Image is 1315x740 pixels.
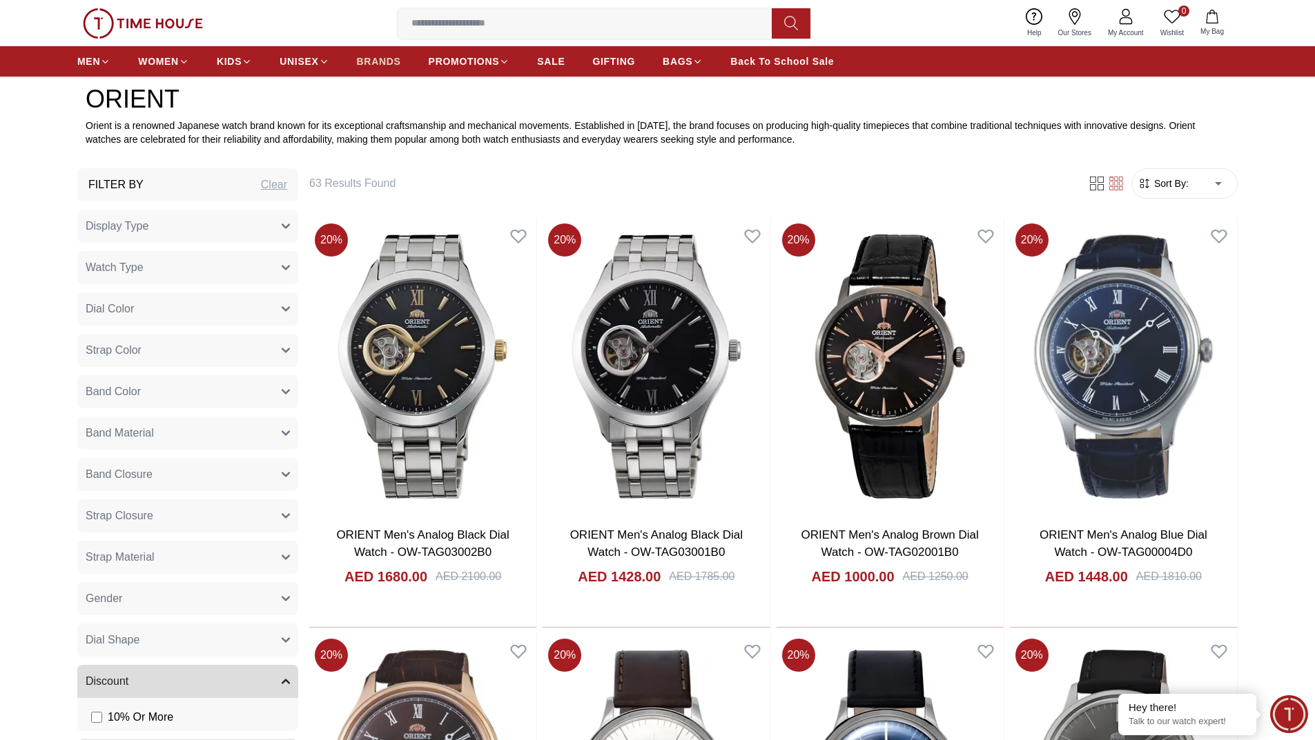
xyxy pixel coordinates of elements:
[811,567,894,586] h4: AED 1000.00
[1192,7,1232,39] button: My Bag
[730,49,834,74] a: Back To School Sale
[570,528,743,559] a: ORIENT Men's Analog Black Dial Watch - OW-TAG03001B0
[86,218,148,234] span: Display Type
[1040,528,1207,559] a: ORIENT Men's Analog Blue Dial Watch - OW-TAG00004D0
[537,54,565,68] span: SALE
[86,259,144,276] span: Watch Type
[91,712,102,723] input: 10% Or More
[1178,6,1189,17] span: 0
[315,639,348,672] span: 20 %
[1050,6,1100,41] a: Our Stores
[77,458,298,491] button: Band Closure
[77,292,298,326] button: Dial Color
[309,218,536,514] img: ORIENT Men's Analog Black Dial Watch - OW-TAG03002B0
[138,54,179,68] span: WOMEN
[1022,28,1047,38] span: Help
[543,218,770,514] img: ORIENT Men's Analog Black Dial Watch - OW-TAG03001B0
[86,119,1229,146] p: Orient is a renowned Japanese watch brand known for its exceptional craftsmanship and mechanical ...
[357,49,401,74] a: BRANDS
[217,54,242,68] span: KIDS
[86,590,122,607] span: Gender
[1195,26,1229,37] span: My Bag
[1155,28,1189,38] span: Wishlist
[280,54,318,68] span: UNISEX
[1129,701,1246,714] div: Hey there!
[429,54,500,68] span: PROMOTIONS
[86,632,139,648] span: Dial Shape
[77,582,298,615] button: Gender
[548,639,581,672] span: 20 %
[86,508,153,524] span: Strap Closure
[1151,177,1189,190] span: Sort By:
[86,673,128,690] span: Discount
[1152,6,1192,41] a: 0Wishlist
[1010,218,1237,514] img: ORIENT Men's Analog Blue Dial Watch - OW-TAG00004D0
[77,623,298,657] button: Dial Shape
[77,54,100,68] span: MEN
[88,177,144,193] h3: Filter By
[77,665,298,698] button: Discount
[77,541,298,574] button: Strap Material
[1015,223,1049,257] span: 20 %
[83,8,203,39] img: ...
[1270,695,1308,733] div: Chat Widget
[138,49,189,74] a: WOMEN
[261,177,287,193] div: Clear
[1053,28,1097,38] span: Our Stores
[1138,177,1189,190] button: Sort By:
[1045,567,1128,586] h4: AED 1448.00
[1102,28,1149,38] span: My Account
[663,49,703,74] a: BAGS
[578,567,661,586] h4: AED 1428.00
[86,301,134,317] span: Dial Color
[801,528,979,559] a: ORIENT Men's Analog Brown Dial Watch - OW-TAG02001B0
[86,383,141,400] span: Band Color
[280,49,329,74] a: UNISEX
[77,210,298,243] button: Display Type
[217,49,252,74] a: KIDS
[86,425,154,441] span: Band Material
[344,567,427,586] h4: AED 1680.00
[537,49,565,74] a: SALE
[436,568,501,585] div: AED 2100.00
[592,54,635,68] span: GIFTING
[782,223,815,257] span: 20 %
[663,54,692,68] span: BAGS
[1019,6,1050,41] a: Help
[903,568,968,585] div: AED 1250.00
[77,334,298,367] button: Strap Color
[77,499,298,532] button: Strap Closure
[429,49,510,74] a: PROMOTIONS
[86,549,155,566] span: Strap Material
[86,342,142,359] span: Strap Color
[86,466,153,483] span: Band Closure
[357,54,401,68] span: BRANDS
[77,49,110,74] a: MEN
[548,223,581,257] span: 20 %
[777,218,1004,514] img: ORIENT Men's Analog Brown Dial Watch - OW-TAG02001B0
[77,251,298,284] button: Watch Type
[108,709,173,726] span: 10 % Or More
[669,568,734,585] div: AED 1785.00
[730,54,834,68] span: Back To School Sale
[309,175,1071,192] h6: 63 Results Found
[336,528,509,559] a: ORIENT Men's Analog Black Dial Watch - OW-TAG03002B0
[77,375,298,408] button: Band Color
[1129,716,1246,728] p: Talk to our watch expert!
[782,639,815,672] span: 20 %
[77,417,298,450] button: Band Material
[1015,639,1049,672] span: 20 %
[315,223,348,257] span: 20 %
[86,86,1229,113] h2: ORIENT
[1136,568,1202,585] div: AED 1810.00
[592,49,635,74] a: GIFTING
